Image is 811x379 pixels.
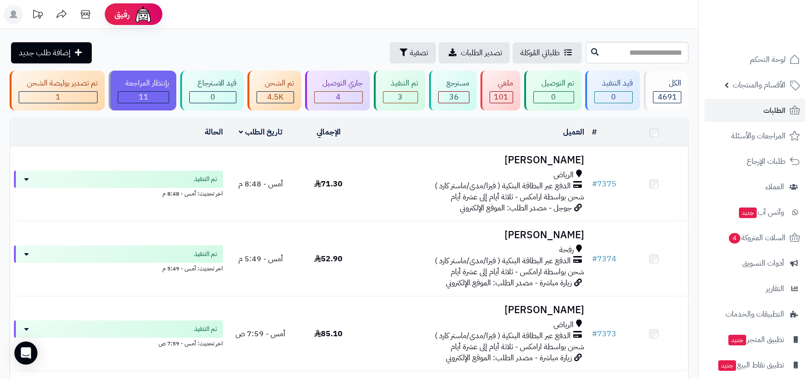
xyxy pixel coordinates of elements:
a: بإنتظار المراجعة 11 [107,71,179,110]
a: الإجمالي [317,126,341,138]
span: تصفية [410,47,428,59]
span: # [592,328,597,340]
span: رفحة [559,245,574,256]
span: رفيق [114,9,130,20]
h3: [PERSON_NAME] [366,305,584,316]
div: 3 [383,92,418,103]
span: وآتس آب [738,206,784,219]
span: العملاء [765,180,784,194]
span: الرياض [553,170,574,181]
a: العملاء [704,175,805,198]
div: جاري التوصيل [314,78,363,89]
div: 101 [490,92,513,103]
div: اخر تحديث: أمس - 7:59 ص [14,338,223,348]
h3: [PERSON_NAME] [366,155,584,166]
div: تم التنفيذ [383,78,418,89]
div: تم الشحن [257,78,294,89]
div: 11 [118,92,169,103]
span: 4.5K [267,91,283,103]
div: 0 [190,92,236,103]
span: الدفع عبر البطاقة البنكية ( فيزا/مدى/ماستر كارد ) [435,256,571,267]
span: # [592,253,597,265]
span: تم التنفيذ [194,249,217,259]
img: logo-2.png [746,26,802,46]
span: الطلبات [763,104,786,117]
div: 4 [315,92,362,103]
span: التقارير [766,282,784,295]
span: 85.10 [314,328,343,340]
span: طلباتي المُوكلة [520,47,560,59]
span: المراجعات والأسئلة [731,129,786,143]
a: مسترجع 36 [427,71,479,110]
span: السلات المتروكة [728,231,786,245]
button: تصفية [390,42,436,63]
a: تم الشحن 4.5K [246,71,303,110]
span: تم التنفيذ [194,174,217,184]
span: 11 [139,91,148,103]
span: 0 [210,91,215,103]
div: Open Intercom Messenger [14,342,37,365]
a: قيد الاسترجاع 0 [178,71,246,110]
span: شحن بواسطة ارامكس - ثلاثة أيام إلى عشرة أيام [451,266,584,278]
div: اخر تحديث: أمس - 8:48 م [14,188,223,198]
a: جاري التوصيل 4 [303,71,372,110]
span: 1 [56,91,61,103]
span: 71.30 [314,178,343,190]
div: اخر تحديث: أمس - 5:49 م [14,263,223,273]
span: 3 [398,91,403,103]
a: # [592,126,597,138]
a: السلات المتروكة4 [704,226,805,249]
a: تحديثات المنصة [25,5,49,26]
div: ملغي [490,78,513,89]
div: قيد التنفيذ [594,78,633,89]
a: التطبيقات والخدمات [704,303,805,326]
a: تصدير الطلبات [439,42,510,63]
a: طلبات الإرجاع [704,150,805,173]
span: 36 [449,91,459,103]
span: جديد [739,208,757,218]
a: أدوات التسويق [704,252,805,275]
div: قيد الاسترجاع [189,78,236,89]
span: التطبيقات والخدمات [725,307,784,321]
span: 52.90 [314,253,343,265]
span: الدفع عبر البطاقة البنكية ( فيزا/مدى/ماستر كارد ) [435,181,571,192]
span: 4 [729,233,740,244]
a: ملغي 101 [479,71,522,110]
a: تطبيق نقاط البيعجديد [704,354,805,377]
span: تطبيق نقاط البيع [717,358,784,372]
div: 4534 [257,92,294,103]
a: تاريخ الطلب [239,126,283,138]
a: الطلبات [704,99,805,122]
span: جديد [728,335,746,345]
div: مسترجع [438,78,469,89]
span: إضافة طلب جديد [19,47,71,59]
a: قيد التنفيذ 0 [583,71,642,110]
span: 101 [494,91,508,103]
a: تطبيق المتجرجديد [704,328,805,351]
span: أمس - 8:48 م [238,178,283,190]
a: لوحة التحكم [704,48,805,71]
span: 4691 [658,91,677,103]
a: الحالة [205,126,223,138]
span: تصدير الطلبات [461,47,502,59]
span: أمس - 7:59 ص [235,328,285,340]
a: العميل [563,126,584,138]
span: أدوات التسويق [742,257,784,270]
span: زيارة مباشرة - مصدر الطلب: الموقع الإلكتروني [446,277,572,289]
span: جوجل - مصدر الطلب: الموقع الإلكتروني [460,202,572,214]
span: طلبات الإرجاع [747,155,786,168]
a: المراجعات والأسئلة [704,124,805,147]
div: 0 [534,92,574,103]
span: 0 [611,91,616,103]
span: أمس - 5:49 م [238,253,283,265]
span: جديد [718,360,736,371]
span: الدفع عبر البطاقة البنكية ( فيزا/مدى/ماستر كارد ) [435,330,571,342]
span: 0 [551,91,556,103]
a: تم التنفيذ 3 [372,71,428,110]
a: طلباتي المُوكلة [513,42,582,63]
span: 4 [336,91,341,103]
div: الكل [653,78,681,89]
span: # [592,178,597,190]
a: التقارير [704,277,805,300]
span: الرياض [553,319,574,330]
